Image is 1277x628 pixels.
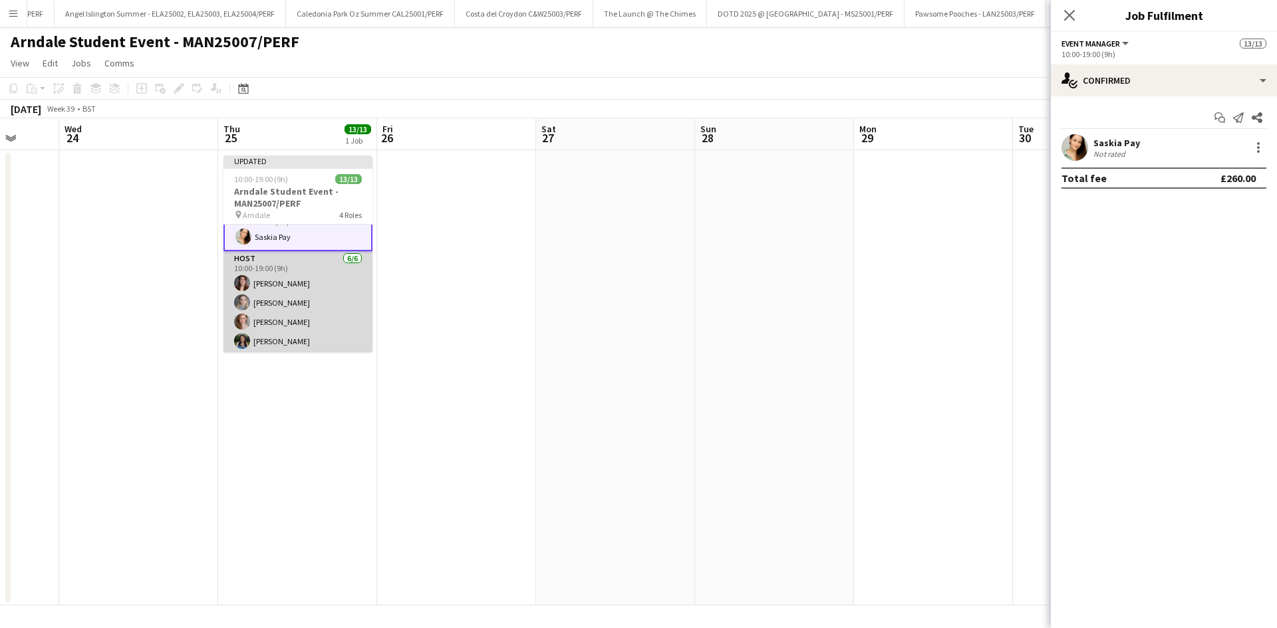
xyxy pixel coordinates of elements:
h3: Arndale Student Event - MAN25007/PERF [223,185,372,209]
span: Sun [700,123,716,135]
div: £260.00 [1220,171,1256,185]
span: 30 [1016,130,1034,146]
span: 13/13 [1240,39,1266,49]
span: 27 [539,130,556,146]
span: Jobs [71,57,91,69]
span: Edit [43,57,58,69]
span: Comms [104,57,134,69]
button: Event Manager [1062,39,1131,49]
span: 25 [221,130,240,146]
div: Saskia Pay [1093,137,1140,149]
app-job-card: Updated10:00-19:00 (9h)13/13Arndale Student Event - MAN25007/PERF Arndale4 RolesEvent Assistant1/... [223,156,372,352]
button: The Launch @ The Chimes [593,1,707,27]
h3: Job Fulfilment [1051,7,1277,24]
button: Costa del Croydon C&W25003/PERF [455,1,593,27]
div: BST [82,104,96,114]
span: Mon [859,123,877,135]
div: [DATE] [11,102,41,116]
button: Angel Islington Summer - ELA25002, ELA25003, ELA25004/PERF [55,1,286,27]
span: Event Manager [1062,39,1120,49]
div: Updated [223,156,372,166]
span: Sat [541,123,556,135]
span: 13/13 [345,124,371,134]
button: Pawsome Pooches - LAN25003/PERF [905,1,1046,27]
div: Confirmed [1051,64,1277,96]
a: Edit [37,54,63,72]
a: Jobs [66,54,96,72]
span: 13/13 [335,174,362,184]
span: Wed [65,123,82,135]
div: 1 Job [345,136,370,146]
span: 10:00-19:00 (9h) [234,174,288,184]
a: Comms [99,54,140,72]
span: Thu [223,123,240,135]
button: Costume Day [1046,1,1114,27]
span: 28 [698,130,716,146]
div: Not rated [1093,149,1128,159]
div: 10:00-19:00 (9h) [1062,49,1266,59]
span: Arndale [243,210,270,220]
h1: Arndale Student Event - MAN25007/PERF [11,32,299,52]
a: View [5,54,35,72]
button: Caledonia Park Oz Summer CAL25001/PERF [286,1,455,27]
div: Total fee [1062,171,1107,185]
span: Fri [382,123,393,135]
app-card-role: Event Manager1/110:00-19:00 (9h)Saskia Pay [223,203,372,251]
span: View [11,57,29,69]
span: 26 [380,130,393,146]
button: DOTD 2025 @ [GEOGRAPHIC_DATA] - MS25001/PERF [707,1,905,27]
span: 24 [63,130,82,146]
span: Tue [1018,123,1034,135]
app-card-role: Host6/610:00-19:00 (9h)[PERSON_NAME][PERSON_NAME][PERSON_NAME][PERSON_NAME] [223,251,372,393]
span: 29 [857,130,877,146]
span: Week 39 [44,104,77,114]
span: 4 Roles [339,210,362,220]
